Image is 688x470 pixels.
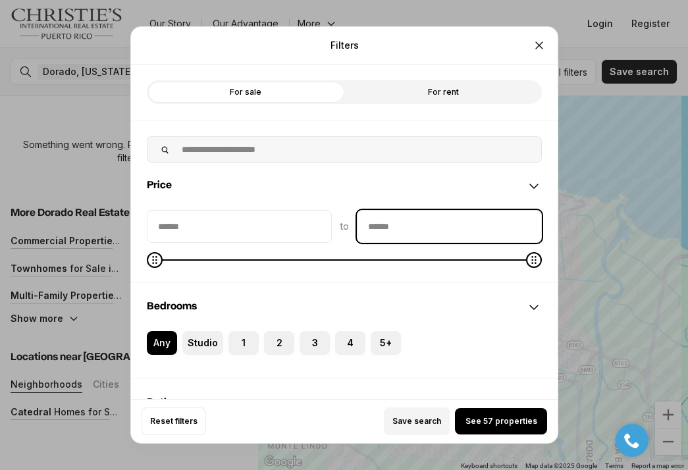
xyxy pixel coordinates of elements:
span: Maximum [526,252,542,268]
input: priceMax [357,211,541,242]
div: Price [131,163,558,210]
span: Bathrooms [147,397,200,407]
span: Price [147,180,172,190]
div: Bedrooms [131,331,558,379]
label: Any [147,331,177,355]
button: Reset filters [142,407,206,435]
span: Minimum [147,252,163,268]
label: Studio [182,331,223,355]
div: Bathrooms [131,380,558,427]
div: Bedrooms [131,284,558,331]
span: Bedrooms [147,301,197,311]
div: Price [131,210,558,282]
button: Save search [384,407,450,435]
label: For rent [344,80,542,104]
span: Save search [392,416,441,427]
label: 3 [300,331,330,355]
label: 2 [264,331,294,355]
input: priceMin [147,211,331,242]
p: Filters [330,40,358,51]
span: to [340,221,349,232]
label: 5+ [371,331,401,355]
label: 4 [335,331,365,355]
span: See 57 properties [465,416,537,427]
button: See 57 properties [455,408,547,434]
label: 1 [228,331,259,355]
span: Reset filters [150,416,198,427]
label: For sale [147,80,344,104]
button: Close [526,32,552,59]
